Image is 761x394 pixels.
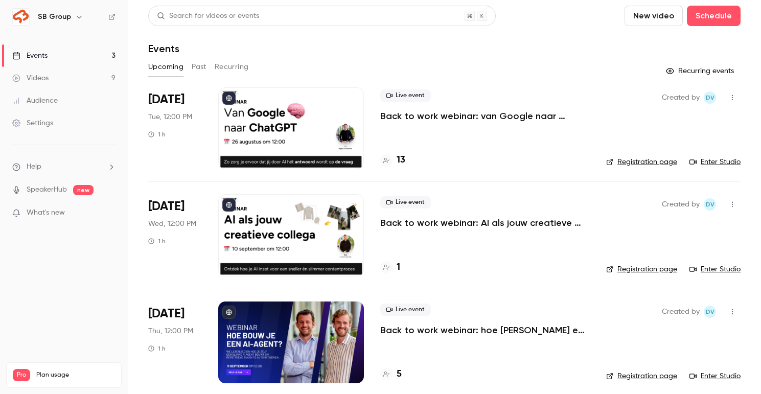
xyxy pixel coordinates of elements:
[73,185,94,195] span: new
[13,369,30,381] span: Pro
[148,91,185,108] span: [DATE]
[662,198,700,211] span: Created by
[397,367,402,381] h4: 5
[148,87,202,169] div: Aug 26 Tue, 12:00 PM (Europe/Amsterdam)
[12,118,53,128] div: Settings
[606,264,677,274] a: Registration page
[706,198,714,211] span: Dv
[380,367,402,381] a: 5
[380,110,590,122] a: Back to work webinar: van Google naar ChatGPT
[380,324,590,336] a: Back to work webinar: hoe [PERSON_NAME] een eigen AI agent?
[12,161,116,172] li: help-dropdown-opener
[704,306,716,318] span: Dante van der heijden
[662,306,700,318] span: Created by
[706,91,714,104] span: Dv
[148,194,202,276] div: Sep 10 Wed, 12:00 PM (Europe/Amsterdam)
[148,42,179,55] h1: Events
[215,59,249,75] button: Recurring
[662,91,700,104] span: Created by
[380,196,431,208] span: Live event
[380,217,590,229] a: Back to work webinar: AI als jouw creatieve collega
[13,9,29,25] img: SB Group
[704,91,716,104] span: Dante van der heijden
[12,73,49,83] div: Videos
[36,371,115,379] span: Plan usage
[12,51,48,61] div: Events
[606,157,677,167] a: Registration page
[27,184,67,195] a: SpeakerHub
[148,219,196,229] span: Wed, 12:00 PM
[148,344,166,353] div: 1 h
[148,306,185,322] span: [DATE]
[148,130,166,138] div: 1 h
[704,198,716,211] span: Dante van der heijden
[148,112,192,122] span: Tue, 12:00 PM
[380,261,400,274] a: 1
[689,157,741,167] a: Enter Studio
[148,59,183,75] button: Upcoming
[148,237,166,245] div: 1 h
[380,304,431,316] span: Live event
[12,96,58,106] div: Audience
[706,306,714,318] span: Dv
[27,161,41,172] span: Help
[192,59,206,75] button: Past
[689,264,741,274] a: Enter Studio
[661,63,741,79] button: Recurring events
[380,153,405,167] a: 13
[397,261,400,274] h4: 1
[148,302,202,383] div: Sep 11 Thu, 12:00 PM (Europe/Amsterdam)
[689,371,741,381] a: Enter Studio
[397,153,405,167] h4: 13
[27,207,65,218] span: What's new
[606,371,677,381] a: Registration page
[625,6,683,26] button: New video
[380,89,431,102] span: Live event
[157,11,259,21] div: Search for videos or events
[687,6,741,26] button: Schedule
[38,12,71,22] h6: SB Group
[148,198,185,215] span: [DATE]
[148,326,193,336] span: Thu, 12:00 PM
